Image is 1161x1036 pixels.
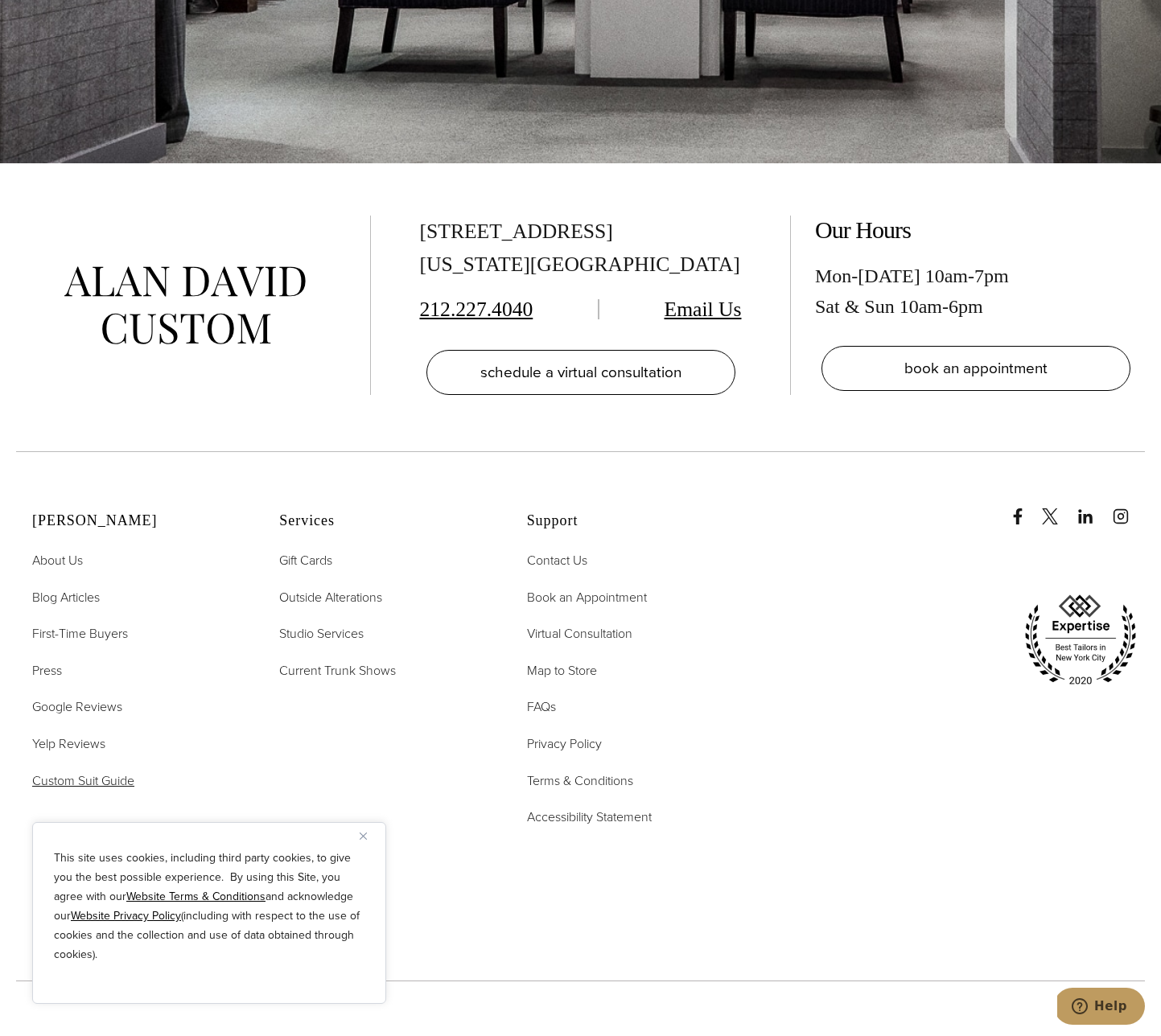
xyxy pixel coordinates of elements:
span: Custom Suit Guide [32,771,134,790]
span: Privacy Policy [527,734,602,753]
span: Virtual Consultation [527,624,632,643]
a: Press [32,660,62,681]
a: Google Reviews [32,697,122,717]
p: This site uses cookies, including third party cookies, to give you the best possible experience. ... [54,849,364,964]
a: FAQs [527,697,556,717]
img: expertise, best tailors in new york city 2020 [1016,589,1145,692]
a: Virtual Consultation [527,623,632,644]
a: First-Time Buyers [32,623,128,644]
div: Mon-[DATE] 10am-7pm Sat & Sun 10am-6pm [815,261,1137,323]
span: Accessibility Statement [527,808,652,826]
span: Map to Store [527,661,597,680]
span: Blog Articles [32,588,100,606]
div: [STREET_ADDRESS] [US_STATE][GEOGRAPHIC_DATA] [420,216,742,282]
span: Yelp Reviews [32,734,105,753]
a: Contact Us [527,550,587,571]
a: Gift Cards [279,550,332,571]
span: FAQs [527,697,556,716]
a: Terms & Conditions [527,771,633,791]
a: instagram [1113,492,1145,524]
a: Accessibility Statement [527,807,652,828]
h2: Support [527,512,734,530]
a: book an appointment [821,346,1130,391]
a: Yelp Reviews [32,734,105,754]
a: Privacy Policy [527,734,602,754]
button: Close [360,826,379,845]
a: Outside Alterations [279,587,382,608]
span: Contact Us [527,551,587,569]
nav: Alan David Footer Nav [32,550,239,791]
a: Email Us [665,298,742,321]
a: 212.227.4040 [420,298,533,321]
span: Outside Alterations [279,588,382,606]
iframe: Opens a widget where you can chat to one of our agents [1057,988,1145,1028]
a: Studio Services [279,623,364,644]
a: Book an Appointment [527,587,647,608]
a: Map to Store [527,660,597,681]
nav: Support Footer Nav [527,550,734,828]
h2: [PERSON_NAME] [32,512,239,530]
span: Book an Appointment [527,588,647,606]
a: Website Terms & Conditions [126,888,266,905]
h2: Services [279,512,486,530]
span: Current Trunk Shows [279,661,396,680]
a: About Us [32,550,83,571]
h2: Our Hours [815,216,1137,245]
span: book an appointment [904,356,1048,380]
span: Studio Services [279,624,364,643]
img: Close [360,832,367,840]
a: Facebook [1010,492,1039,524]
span: Gift Cards [279,551,332,569]
a: schedule a virtual consultation [426,350,735,395]
img: alan david custom [64,266,306,344]
a: Custom Suit Guide [32,771,134,791]
span: Terms & Conditions [527,771,633,790]
span: First-Time Buyers [32,624,128,643]
a: x/twitter [1042,492,1074,524]
nav: Services Footer Nav [279,550,486,680]
span: Google Reviews [32,697,122,716]
span: Press [32,661,62,680]
a: Blog Articles [32,587,100,608]
a: Website Privacy Policy [71,907,181,924]
span: About Us [32,551,83,569]
a: linkedin [1077,492,1110,524]
span: schedule a virtual consultation [480,360,681,384]
a: Current Trunk Shows [279,660,396,681]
